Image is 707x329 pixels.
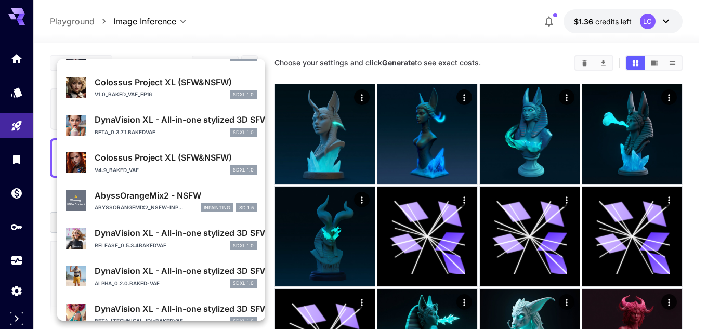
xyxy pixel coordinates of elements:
[66,72,257,103] div: Colossus Project XL (SFW&NSFW)v1.0_baked_VAE_FP16SDXL 1.0
[67,203,85,207] span: NSFW Content
[95,204,183,212] p: AbyssOrangeMix2_nsfw-inp...
[95,317,183,325] p: Beta_[TECHNICAL_ID]-BakedVAE
[66,222,257,254] div: DynaVision XL - All-in-one stylized 3D SFW and NSFW output, no refiner needed!Release_0.5.3.4Bake...
[95,151,257,164] p: Colossus Project XL (SFW&NSFW)
[95,113,257,126] p: DynaVision XL - All-in-one stylized 3D SFW and NSFW output, no refiner needed!
[233,166,254,174] p: SDXL 1.0
[95,189,257,202] p: AbyssOrangeMix2 - NSFW
[239,204,254,212] p: SD 1.5
[95,242,166,249] p: Release_0.5.3.4BakedVAE
[95,227,257,239] p: DynaVision XL - All-in-one stylized 3D SFW and NSFW output, no refiner needed!
[233,280,254,287] p: SDXL 1.0
[95,280,160,287] p: Alpha_0.2.0.BAKED-VAE
[95,166,139,174] p: v4.9_baked_VAE
[204,204,230,212] p: inpainting
[233,91,254,98] p: SDXL 1.0
[95,128,155,136] p: Beta_0.3.7.1.BakedVAE
[95,76,257,88] p: Colossus Project XL (SFW&NSFW)
[66,260,257,292] div: DynaVision XL - All-in-one stylized 3D SFW and NSFW output, no refiner needed!Alpha_0.2.0.BAKED-V...
[66,147,257,179] div: Colossus Project XL (SFW&NSFW)v4.9_baked_VAESDXL 1.0
[95,90,152,98] p: v1.0_baked_VAE_FP16
[74,195,77,199] span: ⚠️
[233,242,254,249] p: SDXL 1.0
[66,109,257,141] div: DynaVision XL - All-in-one stylized 3D SFW and NSFW output, no refiner needed!Beta_0.3.7.1.BakedV...
[233,129,254,136] p: SDXL 1.0
[66,185,257,217] div: ⚠️Warning:NSFW ContentAbyssOrangeMix2 - NSFWAbyssOrangeMix2_nsfw-inp...inpaintingSD 1.5
[70,199,82,203] span: Warning:
[233,318,254,325] p: SDXL 1.0
[95,265,257,277] p: DynaVision XL - All-in-one stylized 3D SFW and NSFW output, no refiner needed!
[95,302,257,315] p: DynaVision XL - All-in-one stylized 3D SFW and NSFW output, no refiner needed!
